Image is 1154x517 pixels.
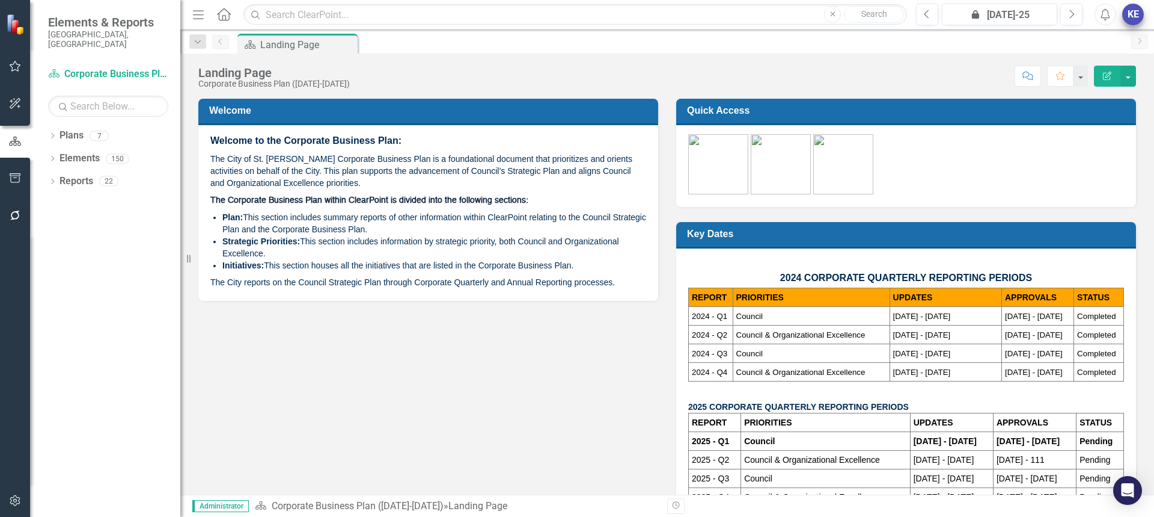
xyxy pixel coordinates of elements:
strong: [DATE] - [DATE] [914,436,977,446]
p: The City of St. [PERSON_NAME] Corporate Business Plan is a foundational document that prioritizes... [210,150,646,191]
input: Search Below... [48,96,168,117]
small: [GEOGRAPHIC_DATA], [GEOGRAPHIC_DATA] [48,29,168,49]
div: Landing Page [448,500,507,512]
span: Council & Organizational Excellence [736,330,865,339]
div: 22 [99,176,118,187]
span: Completed [1077,312,1116,321]
div: [DATE]-25 [946,8,1053,22]
th: STATUS [1074,288,1124,307]
a: Corporate Business Plan ([DATE]-[DATE]) [272,500,444,512]
h3: Quick Access [687,105,1129,116]
span: Welcome to the Corporate Business Plan: [210,135,401,146]
th: PRIORITIES [733,288,890,307]
td: Council [741,469,911,488]
a: Plans [60,129,84,143]
input: Search ClearPoint... [243,4,907,25]
span: Council [736,312,763,321]
h3: Key Dates [687,228,1129,240]
img: CBP-green%20v2.png [688,134,748,194]
td: [DATE] - [DATE] [993,469,1076,488]
th: UPDATES [890,288,1001,307]
td: Pending [1076,451,1124,469]
span: Completed [1077,330,1116,339]
div: » [255,500,658,513]
strong: Council [744,436,775,446]
button: Search [844,6,904,23]
li: This section houses all the initiatives that are listed in the Corporate Business Plan. [222,259,646,271]
img: ClearPoint Strategy [6,14,27,35]
th: PRIORITIES [741,413,911,432]
strong: Strategic Priorities [222,237,298,246]
span: Council & Organizational Excellence [736,368,865,377]
div: 7 [90,131,109,141]
th: APPROVALS [1001,288,1073,307]
span: [DATE] - [DATE] [893,330,951,339]
span: 2024 - Q2 [692,330,727,339]
span: 2024 CORPORATE QUARTERLY REPORTING PERIODS [780,273,1032,283]
span: The Corporate Business Plan within ClearPoint is divided into the following sections: [210,196,528,205]
td: Pending [1076,469,1124,488]
td: 2025 - Q3 [689,469,741,488]
span: Administrator [192,500,249,512]
td: [DATE] - [DATE] [910,469,993,488]
span: 2024 - Q3 [692,349,727,358]
span: Completed [1077,349,1116,358]
p: [DATE] - [DATE] [914,491,990,503]
span: Elements & Reports [48,15,168,29]
span: [DATE] - [DATE] [1005,368,1063,377]
span: [DATE] - [DATE] [1005,312,1063,321]
a: Reports [60,175,93,188]
p: Pending [1079,491,1120,503]
th: REPORT [689,288,733,307]
td: Council & Organizational Excellence [741,488,911,507]
span: The City reports on the Council Strategic Plan through Corporate Quarterly and Annual Reporting p... [210,277,615,287]
span: [DATE] - [DATE] [1005,330,1063,339]
span: [DATE] - [DATE] [1005,349,1063,358]
div: Open Intercom Messenger [1113,476,1142,505]
span: 2024 - Q1 [692,312,727,321]
strong: 2025 - Q1 [692,436,729,446]
strong: Plan: [222,212,243,222]
th: REPORT [689,413,741,432]
span: Search [861,9,887,19]
div: Landing Page [260,37,355,52]
span: 2024 - Q4 [692,368,727,377]
td: [DATE] - 111 [993,451,1076,469]
strong: Pending [1079,436,1113,446]
th: APPROVALS [993,413,1076,432]
button: [DATE]-25 [942,4,1057,25]
td: [DATE] - [DATE] [993,488,1076,507]
img: Assignments.png [751,134,811,194]
a: Elements [60,152,100,166]
td: Council & Organizational Excellence [741,451,911,469]
th: STATUS [1076,413,1124,432]
div: Landing Page [198,66,350,79]
strong: : [298,237,301,246]
a: Corporate Business Plan ([DATE]-[DATE]) [48,67,168,81]
span: [DATE] - [DATE] [893,349,951,358]
strong: 2025 CORPORATE QUARTERLY REPORTING PERIODS [688,402,909,412]
span: Council [736,349,763,358]
li: This section includes summary reports of other information within ClearPoint relating to the Coun... [222,211,646,235]
span: Completed [1077,368,1116,377]
strong: Initiatives: [222,261,264,270]
td: 2025 - Q4 [689,488,741,507]
button: KE [1122,4,1144,25]
strong: [DATE] - [DATE] [997,436,1060,446]
span: [DATE] - [DATE] [893,368,951,377]
img: Training-green%20v2.png [813,134,873,194]
li: This section includes information by strategic priority, both Council and Organizational Excellence. [222,235,646,259]
span: [DATE] - [DATE] [893,312,951,321]
h3: Welcome [209,105,652,116]
td: [DATE] - [DATE] [910,451,993,469]
th: UPDATES [910,413,993,432]
div: Corporate Business Plan ([DATE]-[DATE]) [198,79,350,88]
div: 150 [106,153,129,164]
td: 2025 - Q2 [689,451,741,469]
